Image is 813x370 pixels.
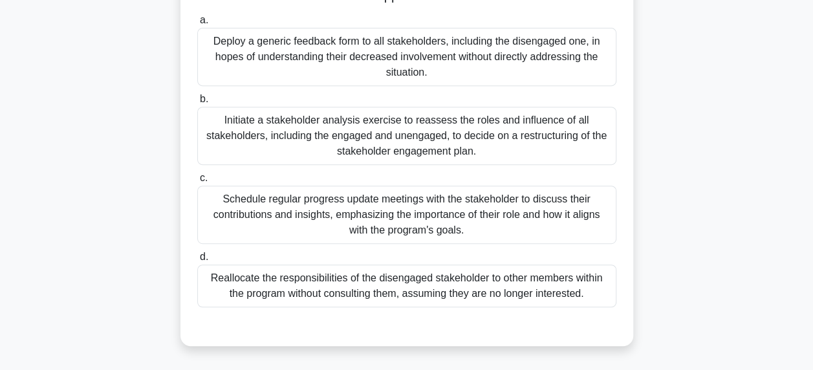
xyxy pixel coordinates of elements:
div: Deploy a generic feedback form to all stakeholders, including the disengaged one, in hopes of und... [197,28,616,86]
span: a. [200,14,208,25]
div: Initiate a stakeholder analysis exercise to reassess the roles and influence of all stakeholders,... [197,107,616,165]
span: c. [200,172,208,183]
span: b. [200,93,208,104]
span: d. [200,251,208,262]
div: Reallocate the responsibilities of the disengaged stakeholder to other members within the program... [197,265,616,307]
div: Schedule regular progress update meetings with the stakeholder to discuss their contributions and... [197,186,616,244]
